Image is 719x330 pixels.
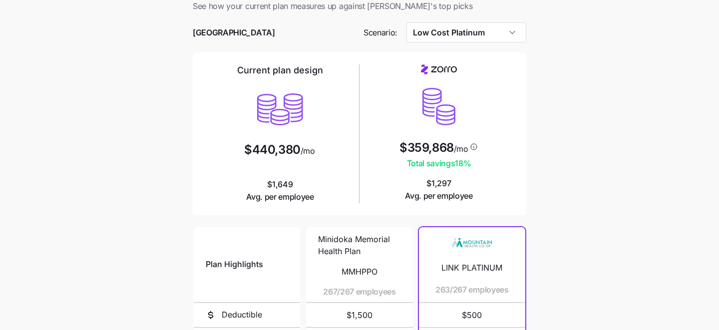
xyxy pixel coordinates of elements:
[363,26,397,39] span: Scenario:
[318,233,400,258] span: Minidoka Memorial Health Plan
[435,284,509,296] span: 263/267 employees
[246,191,314,203] span: Avg. per employee
[452,233,492,252] img: Carrier
[244,144,300,156] span: $440,380
[206,258,263,271] span: Plan Highlights
[301,147,315,155] span: /mo
[441,262,502,274] span: LINK PLATINUM
[454,145,468,153] span: /mo
[193,26,275,39] span: [GEOGRAPHIC_DATA]
[399,157,478,170] span: Total savings 18 %
[246,178,314,203] span: $1,649
[342,266,377,278] span: MMHPPO
[222,309,262,321] span: Deductible
[405,177,473,202] span: $1,297
[237,64,323,76] h2: Current plan design
[399,142,453,154] span: $359,868
[323,286,396,298] span: 267/267 employees
[318,303,400,327] span: $1,500
[405,190,473,202] span: Avg. per employee
[431,303,513,327] span: $500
